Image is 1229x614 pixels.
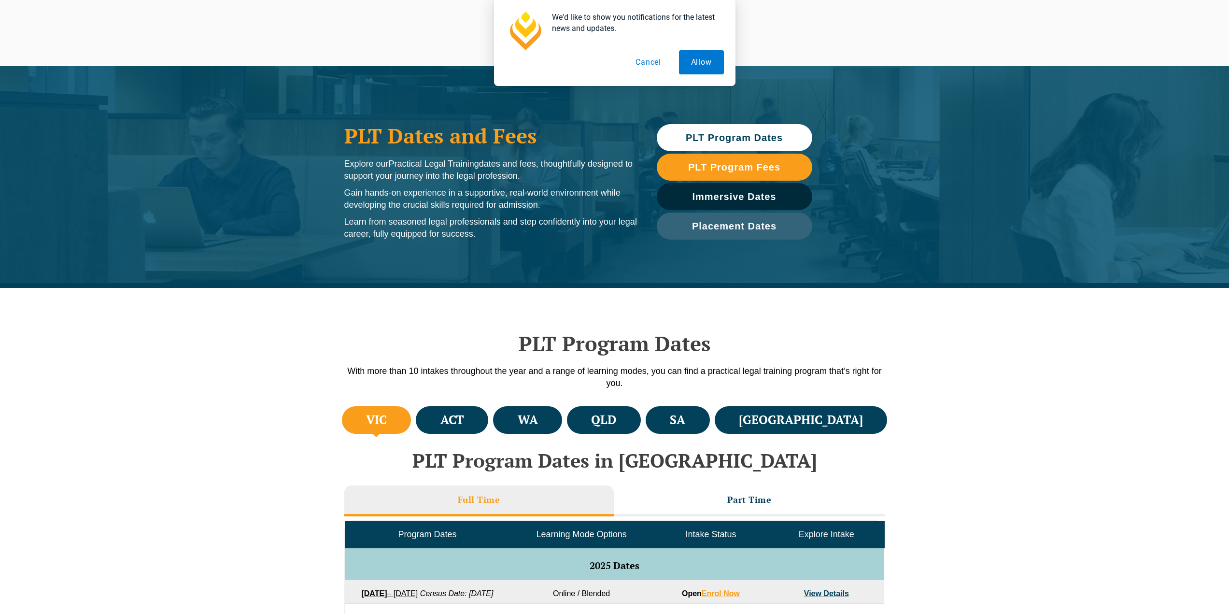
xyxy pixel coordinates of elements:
span: 2025 Dates [590,559,639,572]
button: Cancel [623,50,673,74]
a: Placement Dates [657,213,812,240]
span: Explore Intake [799,529,854,539]
h4: SA [670,412,685,428]
td: Online / Blended [510,580,653,604]
em: Census Date: [DATE] [420,589,494,598]
p: Learn from seasoned legal professionals and step confidently into your legal career, fully equipp... [344,216,637,240]
h3: Part Time [727,494,772,505]
span: Program Dates [398,529,456,539]
h2: PLT Program Dates [339,331,890,356]
span: Placement Dates [692,221,777,231]
a: View Details [804,589,849,598]
a: Immersive Dates [657,183,812,210]
p: Explore our dates and fees, thoughtfully designed to support your journey into the legal profession. [344,158,637,182]
strong: [DATE] [361,589,387,598]
span: PLT Program Fees [688,162,780,172]
h3: Full Time [458,494,500,505]
a: PLT Program Fees [657,154,812,181]
img: notification icon [506,12,544,50]
h4: ACT [440,412,464,428]
span: Intake Status [685,529,736,539]
p: Gain hands-on experience in a supportive, real-world environment while developing the crucial ski... [344,187,637,211]
h4: QLD [591,412,616,428]
h4: WA [518,412,538,428]
strong: Open [682,589,740,598]
a: Enrol Now [702,589,740,598]
a: PLT Program Dates [657,124,812,151]
h4: VIC [366,412,387,428]
h2: PLT Program Dates in [GEOGRAPHIC_DATA] [339,450,890,471]
a: [DATE]– [DATE] [361,589,418,598]
span: Learning Mode Options [537,529,627,539]
h1: PLT Dates and Fees [344,124,637,148]
div: We'd like to show you notifications for the latest news and updates. [544,12,724,34]
span: PLT Program Dates [686,133,783,143]
h4: [GEOGRAPHIC_DATA] [739,412,863,428]
span: Practical Legal Training [389,159,479,169]
p: With more than 10 intakes throughout the year and a range of learning modes, you can find a pract... [339,365,890,389]
span: Immersive Dates [692,192,777,201]
button: Allow [679,50,724,74]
